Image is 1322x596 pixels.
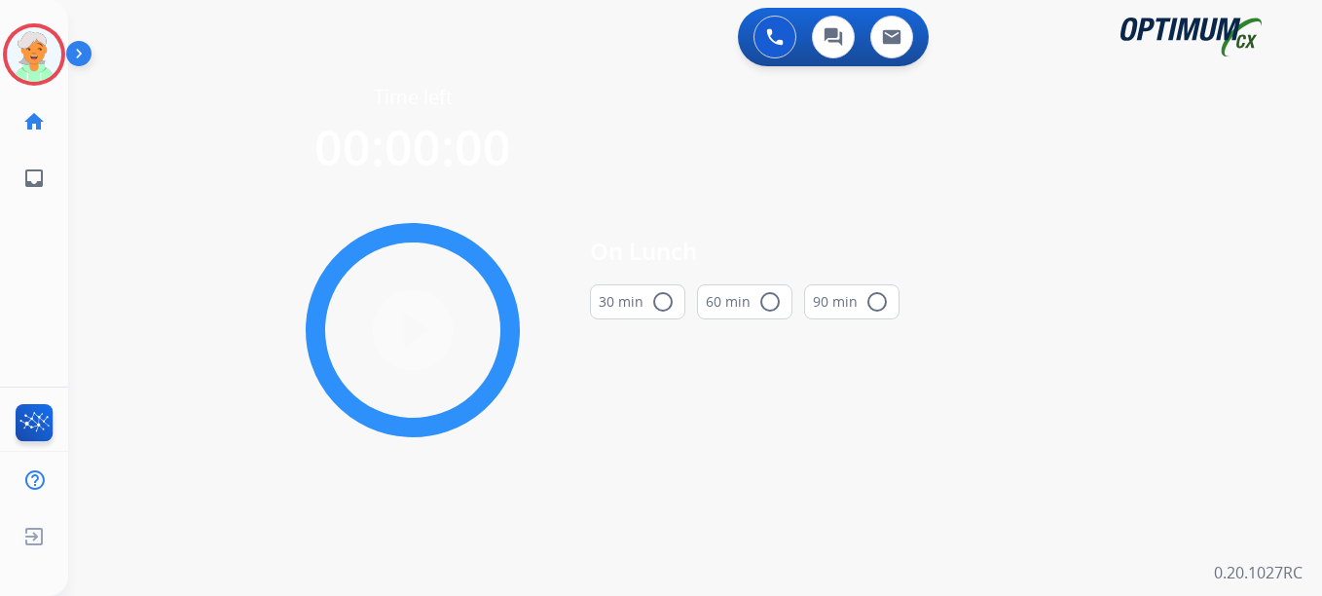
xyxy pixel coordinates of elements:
[314,114,511,180] span: 00:00:00
[7,27,61,82] img: avatar
[22,110,46,133] mat-icon: home
[651,290,675,314] mat-icon: radio_button_unchecked
[22,167,46,190] mat-icon: inbox
[758,290,782,314] mat-icon: radio_button_unchecked
[697,284,792,319] button: 60 min
[590,284,685,319] button: 30 min
[590,234,900,269] span: On Lunch
[1214,561,1303,584] p: 0.20.1027RC
[374,84,453,111] span: Time left
[804,284,900,319] button: 90 min
[865,290,889,314] mat-icon: radio_button_unchecked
